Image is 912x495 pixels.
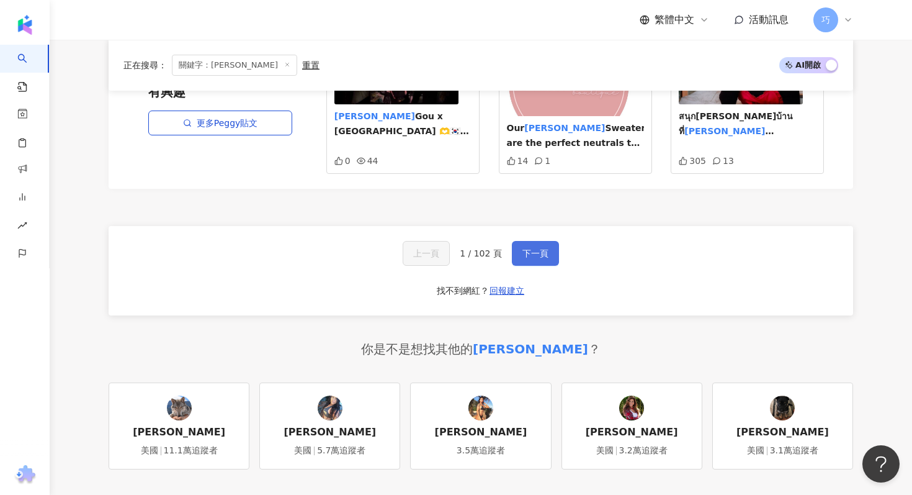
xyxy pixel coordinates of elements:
[457,445,505,457] div: 3.5萬追蹤者
[712,156,734,166] div: 13
[770,396,795,420] img: KOL Avatar
[164,445,218,457] div: 11.1萬追蹤者
[294,445,311,457] div: 美國
[522,248,548,258] span: 下一頁
[317,445,365,457] div: 5.7萬追蹤者
[561,383,702,470] a: KOL Avatar[PERSON_NAME]美國3.2萬追蹤者
[770,445,818,457] div: 3.1萬追蹤者
[534,156,550,166] div: 1
[403,241,450,266] button: 上一頁
[460,248,502,258] span: 1 / 102 頁
[17,45,42,93] a: search
[679,111,793,136] span: สนุก[PERSON_NAME]บ้าน ที่
[862,445,900,483] iframe: Help Scout Beacon - Open
[619,396,644,420] img: KOL Avatar
[167,396,192,420] img: KOL Avatar
[334,156,351,166] div: 0
[302,60,320,70] div: 重置
[749,14,789,25] span: 活動訊息
[821,13,830,27] span: 巧
[437,285,489,297] div: 找不到網紅？
[586,425,678,439] div: [PERSON_NAME]
[684,126,774,136] mark: [PERSON_NAME]
[679,156,706,166] div: 305
[712,383,853,470] a: KOL Avatar[PERSON_NAME]美國3.1萬追蹤者
[172,55,297,76] span: 關鍵字：[PERSON_NAME]
[473,340,588,358] div: [PERSON_NAME]
[15,15,35,35] img: logo icon
[259,383,400,470] a: KOL Avatar[PERSON_NAME]美國5.7萬追蹤者
[133,425,225,439] div: [PERSON_NAME]
[655,13,694,27] span: 繁體中文
[435,425,527,439] div: [PERSON_NAME]
[507,123,525,133] span: Our
[747,445,764,457] div: 美國
[123,60,167,70] span: 正在搜尋 ：
[596,445,614,457] div: 美國
[109,383,249,470] a: KOL Avatar[PERSON_NAME]美國11.1萬追蹤者
[619,445,668,457] div: 3.2萬追蹤者
[468,396,493,420] img: KOL Avatar
[490,286,524,296] span: 回報建立
[507,156,529,166] div: 14
[318,396,342,420] img: KOL Avatar
[141,445,158,457] div: 美國
[148,111,292,135] a: 更多Peggy貼文
[512,241,559,266] button: 下一頁
[357,156,378,166] div: 44
[334,111,470,136] span: Gou x [GEOGRAPHIC_DATA] 🫶🇰🇷 #
[361,340,601,358] div: 你是不是想找其他的 ？
[410,383,551,470] a: KOL Avatar[PERSON_NAME]3.5萬追蹤者
[489,281,525,301] button: 回報建立
[334,111,415,121] mark: [PERSON_NAME]
[17,213,27,241] span: rise
[524,123,605,133] mark: [PERSON_NAME]
[736,425,829,439] div: [PERSON_NAME]
[13,465,37,485] img: chrome extension
[284,425,376,439] div: [PERSON_NAME]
